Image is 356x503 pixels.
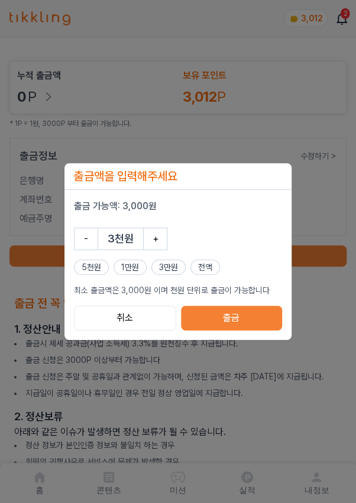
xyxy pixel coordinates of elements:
[64,163,292,189] p: 출금액을 입력해주세요
[74,284,282,296] p: 최소 출금액은 3,000원 이며 천원 단위로 출금이 가능합니다
[108,232,134,245] span: 3천원
[74,228,98,250] button: -
[190,259,220,275] button: 전액
[181,306,282,330] button: 출금
[144,228,167,250] button: +
[74,199,282,213] p: 출금 가능액: 3,000원
[74,306,176,330] button: 취소
[151,259,186,275] button: 3만원
[114,259,147,275] button: 1만원
[74,259,109,275] button: 5천원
